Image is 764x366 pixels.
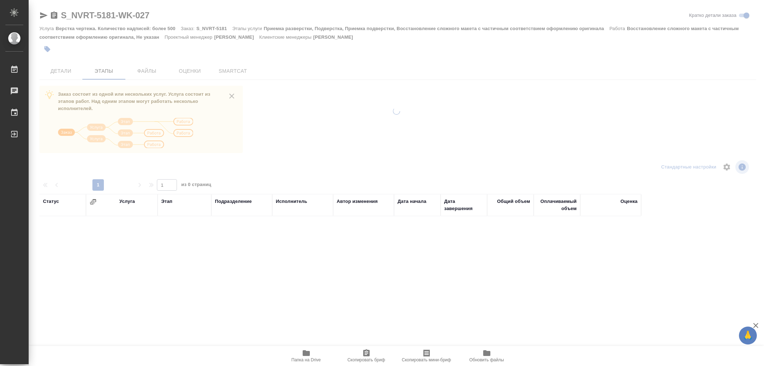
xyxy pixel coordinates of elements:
[43,198,59,205] div: Статус
[276,198,307,205] div: Исполнитель
[739,327,757,344] button: 🙏
[90,198,97,205] button: Сгруппировать
[537,198,577,212] div: Оплачиваемый объем
[336,346,397,366] button: Скопировать бриф
[497,198,530,205] div: Общий объем
[620,198,638,205] div: Оценка
[276,346,336,366] button: Папка на Drive
[215,198,252,205] div: Подразделение
[444,198,484,212] div: Дата завершения
[742,328,754,343] span: 🙏
[457,346,517,366] button: Обновить файлы
[337,198,378,205] div: Автор изменения
[119,198,135,205] div: Услуга
[397,346,457,366] button: Скопировать мини-бриф
[347,357,385,362] span: Скопировать бриф
[469,357,504,362] span: Обновить файлы
[398,198,426,205] div: Дата начала
[402,357,451,362] span: Скопировать мини-бриф
[292,357,321,362] span: Папка на Drive
[161,198,172,205] div: Этап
